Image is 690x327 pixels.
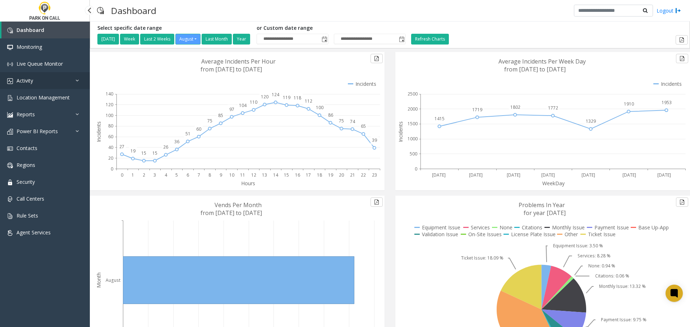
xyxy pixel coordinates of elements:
[305,98,312,104] text: 112
[283,94,290,101] text: 119
[257,25,406,31] h5: or Custom date range
[251,172,256,178] text: 12
[461,255,503,261] text: Ticket Issue: 18.09 %
[397,121,404,142] text: Incidents
[250,99,257,105] text: 110
[272,92,280,98] text: 124
[657,7,681,14] a: Logout
[553,243,603,249] text: Equipment Issue: 3.50 %
[676,35,688,45] button: Export to pdf
[7,163,13,168] img: 'icon'
[175,34,201,45] button: August
[676,197,688,207] button: Export to pdf
[106,112,113,118] text: 100
[372,137,377,143] text: 39
[320,34,328,44] span: Toggle popup
[152,150,157,156] text: 15
[317,172,322,178] text: 18
[316,104,323,111] text: 100
[95,121,102,142] text: Incidents
[586,118,596,124] text: 1329
[208,172,211,178] text: 8
[262,172,267,178] text: 13
[108,134,113,140] text: 60
[107,2,160,19] h3: Dashboard
[371,197,383,207] button: Export to pdf
[578,253,611,259] text: Services: 8.28 %
[220,172,222,178] text: 9
[7,179,13,185] img: 'icon'
[132,172,134,178] text: 1
[95,272,102,288] text: Month
[174,139,179,145] text: 36
[7,61,13,67] img: 'icon'
[120,34,139,45] button: Week
[524,209,566,217] text: for year [DATE]
[241,180,255,187] text: Hours
[295,172,300,178] text: 16
[106,277,120,283] text: August
[108,123,113,129] text: 80
[7,112,13,118] img: 'icon'
[7,196,13,202] img: 'icon'
[17,94,70,101] span: Location Management
[17,178,35,185] span: Security
[328,172,333,178] text: 19
[662,99,672,106] text: 1953
[207,118,212,124] text: 75
[657,172,671,178] text: [DATE]
[196,126,201,132] text: 60
[108,155,113,161] text: 20
[17,195,44,202] span: Call Centers
[622,172,636,178] text: [DATE]
[434,116,445,122] text: 1415
[119,144,124,150] text: 27
[601,317,647,323] text: Payment Issue: 9.75 %
[239,102,247,108] text: 104
[498,57,586,65] text: Average Incidents Per Week Day
[7,213,13,219] img: 'icon'
[233,34,250,45] button: Year
[624,101,634,107] text: 1910
[411,34,449,45] button: Refresh Charts
[17,43,42,50] span: Monitoring
[140,34,174,45] button: Last 2 Weeks
[504,65,566,73] text: from [DATE] to [DATE]
[7,45,13,50] img: 'icon'
[163,144,168,150] text: 26
[17,77,33,84] span: Activity
[17,60,63,67] span: Live Queue Monitor
[121,172,123,178] text: 0
[17,229,51,236] span: Agent Services
[17,111,35,118] span: Reports
[350,172,355,178] text: 21
[7,146,13,151] img: 'icon'
[410,151,417,157] text: 500
[153,172,156,178] text: 3
[510,104,520,110] text: 1802
[507,172,520,178] text: [DATE]
[229,172,234,178] text: 10
[328,112,333,118] text: 86
[541,172,555,178] text: [DATE]
[97,25,251,31] h5: Select specific date range
[599,283,646,289] text: Monthly Issue: 13.32 %
[397,34,405,44] span: Toggle popup
[175,172,178,178] text: 5
[165,172,167,178] text: 4
[106,102,113,108] text: 120
[273,172,279,178] text: 14
[350,118,355,125] text: 74
[581,172,595,178] text: [DATE]
[1,22,90,38] a: Dashboard
[7,129,13,135] img: 'icon'
[7,95,13,101] img: 'icon'
[7,230,13,236] img: 'icon'
[229,106,234,112] text: 97
[7,78,13,84] img: 'icon'
[261,94,268,100] text: 120
[294,95,301,101] text: 118
[97,2,104,19] img: pageIcon
[97,34,119,45] button: [DATE]
[472,107,482,113] text: 1719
